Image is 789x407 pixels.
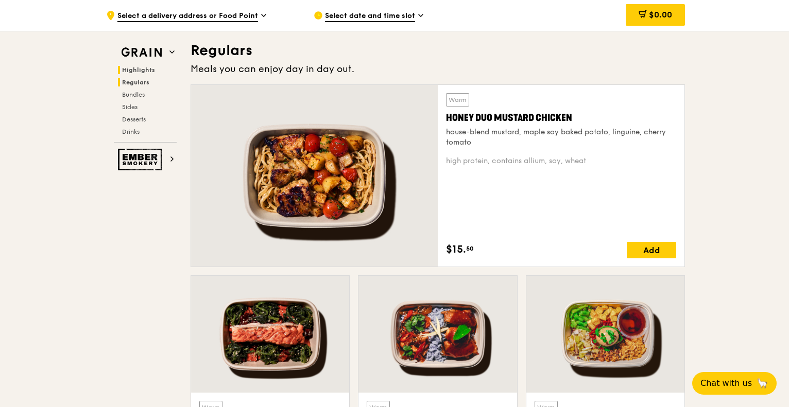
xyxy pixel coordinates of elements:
img: Grain web logo [118,43,165,62]
div: high protein, contains allium, soy, wheat [446,156,676,166]
span: Sides [122,103,138,111]
span: 🦙 [756,377,768,390]
span: $15. [446,242,466,257]
div: house-blend mustard, maple soy baked potato, linguine, cherry tomato [446,127,676,148]
span: Drinks [122,128,140,135]
span: Highlights [122,66,155,74]
div: Add [627,242,676,258]
img: Ember Smokery web logo [118,149,165,170]
span: Desserts [122,116,146,123]
span: Chat with us [700,377,752,390]
span: Select a delivery address or Food Point [117,11,258,22]
h3: Regulars [191,41,685,60]
span: $0.00 [649,10,672,20]
span: 50 [466,244,474,253]
div: Honey Duo Mustard Chicken [446,111,676,125]
div: Meals you can enjoy day in day out. [191,62,685,76]
button: Chat with us🦙 [692,372,777,395]
span: Select date and time slot [325,11,415,22]
span: Bundles [122,91,145,98]
span: Regulars [122,79,149,86]
div: Warm [446,93,469,107]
